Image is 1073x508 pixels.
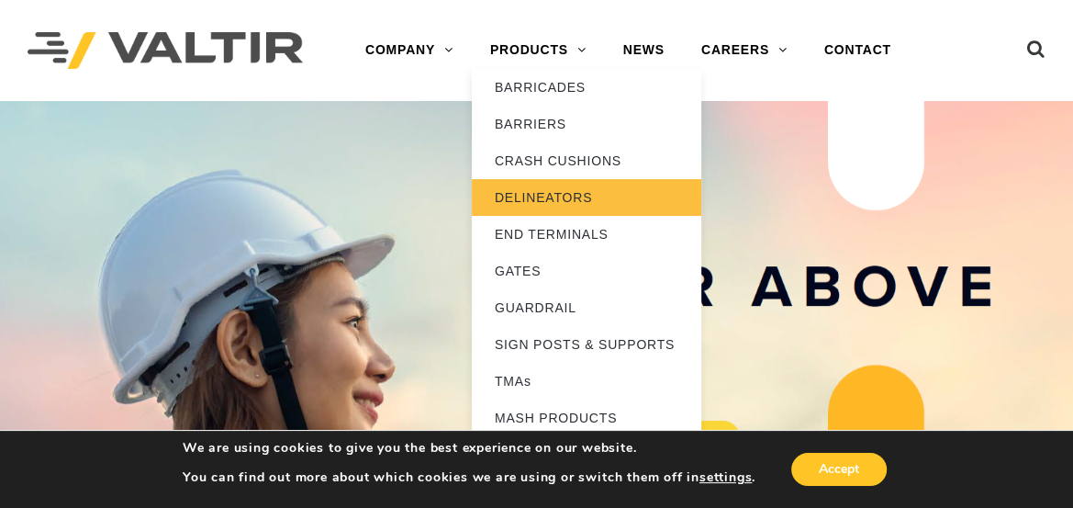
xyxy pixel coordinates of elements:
[699,469,752,486] button: settings
[683,32,806,69] a: CAREERS
[472,142,701,179] a: CRASH CUSHIONS
[183,440,755,457] p: We are using cookies to give you the best experience on our website.
[183,469,755,486] p: You can find out more about which cookies we are using or switch them off in .
[791,453,887,486] button: Accept
[472,179,701,216] a: DELINEATORS
[472,363,701,400] a: TMAs
[28,32,303,70] img: Valtir
[605,32,683,69] a: NEWS
[472,289,701,326] a: GUARDRAIL
[472,400,701,436] a: MASH PRODUCTS
[472,326,701,363] a: SIGN POSTS & SUPPORTS
[806,32,910,69] a: CONTACT
[472,106,701,142] a: BARRIERS
[472,32,605,69] a: PRODUCTS
[347,32,472,69] a: COMPANY
[472,69,701,106] a: BARRICADES
[472,216,701,253] a: END TERMINALS
[472,253,701,289] a: GATES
